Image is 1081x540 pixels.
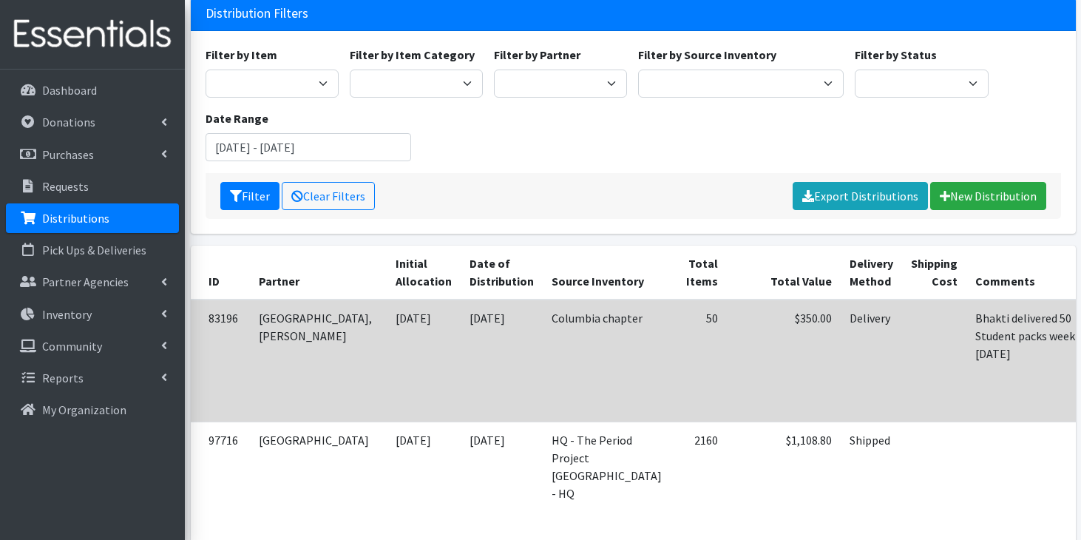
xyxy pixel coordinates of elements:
[6,172,179,201] a: Requests
[6,140,179,169] a: Purchases
[6,267,179,297] a: Partner Agencies
[841,246,902,300] th: Delivery Method
[6,10,179,59] img: HumanEssentials
[42,211,109,226] p: Distributions
[671,246,727,300] th: Total Items
[191,246,250,300] th: ID
[6,235,179,265] a: Pick Ups & Deliveries
[206,133,411,161] input: January 1, 2011 - December 31, 2011
[461,246,543,300] th: Date of Distribution
[42,179,89,194] p: Requests
[220,182,279,210] button: Filter
[543,246,671,300] th: Source Inventory
[387,300,461,422] td: [DATE]
[727,300,841,422] td: $350.00
[727,246,841,300] th: Total Value
[461,300,543,422] td: [DATE]
[350,46,475,64] label: Filter by Item Category
[42,307,92,322] p: Inventory
[841,300,902,422] td: Delivery
[42,371,84,385] p: Reports
[387,246,461,300] th: Initial Allocation
[855,46,937,64] label: Filter by Status
[206,6,308,21] h3: Distribution Filters
[638,46,776,64] label: Filter by Source Inventory
[42,83,97,98] p: Dashboard
[543,300,671,422] td: Columbia chapter
[42,243,146,257] p: Pick Ups & Deliveries
[6,395,179,425] a: My Organization
[42,339,102,354] p: Community
[250,300,387,422] td: [GEOGRAPHIC_DATA], [PERSON_NAME]
[793,182,928,210] a: Export Distributions
[6,75,179,105] a: Dashboard
[6,300,179,329] a: Inventory
[42,274,129,289] p: Partner Agencies
[6,203,179,233] a: Distributions
[42,115,95,129] p: Donations
[6,107,179,137] a: Donations
[930,182,1046,210] a: New Distribution
[671,300,727,422] td: 50
[250,246,387,300] th: Partner
[191,300,250,422] td: 83196
[282,182,375,210] a: Clear Filters
[42,402,126,417] p: My Organization
[902,246,966,300] th: Shipping Cost
[206,109,268,127] label: Date Range
[6,331,179,361] a: Community
[206,46,277,64] label: Filter by Item
[6,363,179,393] a: Reports
[494,46,580,64] label: Filter by Partner
[42,147,94,162] p: Purchases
